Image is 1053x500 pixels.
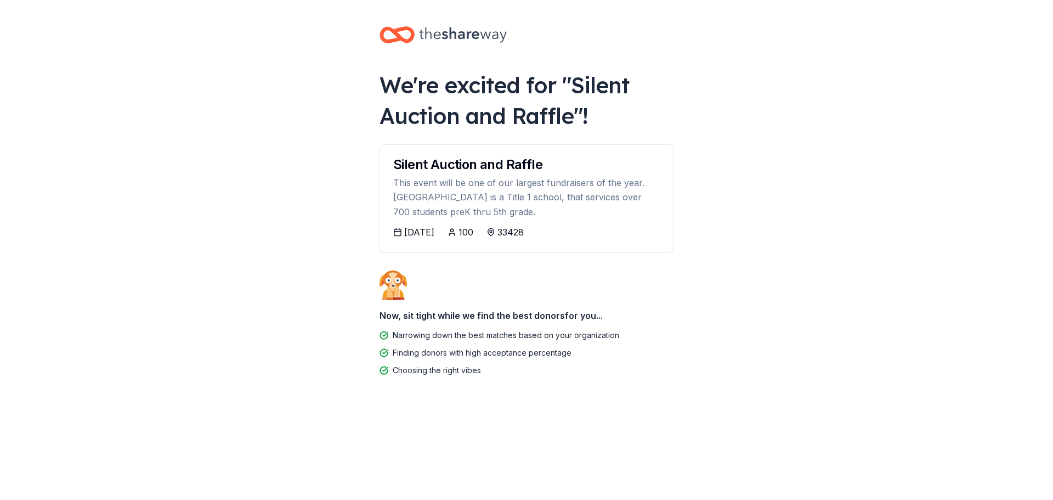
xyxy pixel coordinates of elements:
div: Now, sit tight while we find the best donors for you... [380,305,673,327]
div: Finding donors with high acceptance percentage [393,346,571,359]
img: Dog waiting patiently [380,270,407,300]
div: Silent Auction and Raffle [393,158,660,171]
div: We're excited for " Silent Auction and Raffle "! [380,70,673,131]
div: 33428 [497,226,524,239]
div: Narrowing down the best matches based on your organization [393,329,619,342]
div: 100 [458,226,473,239]
div: This event will be one of our largest fundraisers of the year. [GEOGRAPHIC_DATA] is a Title 1 sch... [393,176,660,219]
div: [DATE] [404,226,434,239]
div: Choosing the right vibes [393,364,481,377]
